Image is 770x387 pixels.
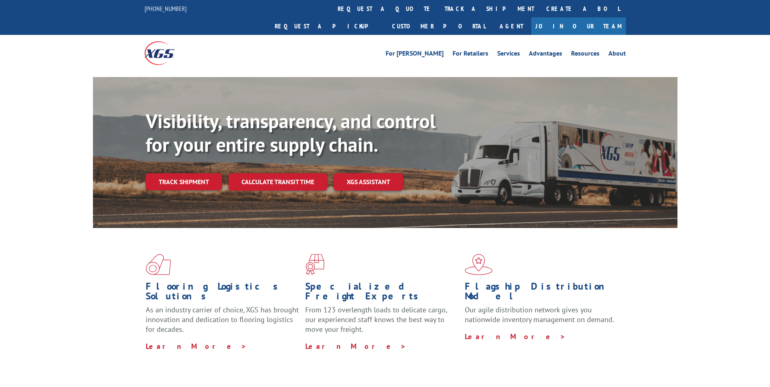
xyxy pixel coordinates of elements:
a: Agent [492,17,531,35]
a: Services [497,50,520,59]
a: Resources [571,50,600,59]
a: XGS ASSISTANT [334,173,403,191]
p: From 123 overlength loads to delicate cargo, our experienced staff knows the best way to move you... [305,305,459,341]
a: Customer Portal [386,17,492,35]
img: xgs-icon-total-supply-chain-intelligence-red [146,254,171,275]
span: Our agile distribution network gives you nationwide inventory management on demand. [465,305,614,324]
a: Learn More > [305,342,406,351]
h1: Flooring Logistics Solutions [146,282,299,305]
a: Learn More > [465,332,566,341]
a: For Retailers [453,50,488,59]
a: For [PERSON_NAME] [386,50,444,59]
a: Calculate transit time [229,173,327,191]
span: As an industry carrier of choice, XGS has brought innovation and dedication to flooring logistics... [146,305,299,334]
a: Advantages [529,50,562,59]
img: xgs-icon-focused-on-flooring-red [305,254,324,275]
a: Track shipment [146,173,222,190]
a: [PHONE_NUMBER] [145,4,187,13]
a: Request a pickup [269,17,386,35]
h1: Specialized Freight Experts [305,282,459,305]
img: xgs-icon-flagship-distribution-model-red [465,254,493,275]
h1: Flagship Distribution Model [465,282,618,305]
a: Join Our Team [531,17,626,35]
b: Visibility, transparency, and control for your entire supply chain. [146,108,436,157]
a: Learn More > [146,342,247,351]
a: About [608,50,626,59]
